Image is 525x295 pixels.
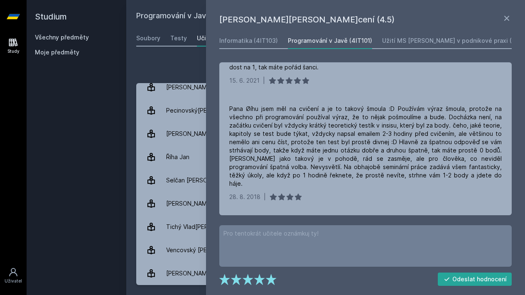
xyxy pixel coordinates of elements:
a: [PERSON_NAME] 3 hodnocení 4.0 [136,192,515,215]
h2: Programování v Javě (4IT101) [136,10,422,23]
div: Selčan [PERSON_NAME] [166,172,233,189]
div: 28. 8. 2018 [229,193,260,201]
div: Říha Jan [166,149,189,165]
div: | [263,76,265,85]
div: Testy [170,34,187,42]
a: [PERSON_NAME] 18 hodnocení 4.6 [136,76,515,99]
a: Všechny předměty [35,34,89,41]
div: Vencovský [PERSON_NAME] [166,242,244,258]
a: Pecinovský[PERSON_NAME] 22 hodnocení 2.4 [136,99,515,122]
a: [PERSON_NAME] 3 hodnocení 3.3 [136,122,515,145]
a: Testy [170,30,187,47]
div: [PERSON_NAME] [166,195,212,212]
a: Study [2,33,25,59]
div: Soubory [136,34,160,42]
a: Uživatel [2,263,25,288]
a: Tichý Vlad[PERSON_NAME] 16 hodnocení 2.4 [136,215,515,238]
div: Pana Øíhu jsem měl na cvičení a je to takový šmoula :D Používám výraz šmoula, protože na všechno ... [229,105,502,188]
button: Odeslat hodnocení [438,273,512,286]
a: Soubory [136,30,160,47]
a: [PERSON_NAME] 1 hodnocení 3.0 [136,262,515,285]
div: Tichý Vlad[PERSON_NAME] [166,219,241,235]
a: Selčan [PERSON_NAME] 2 hodnocení 5.0 [136,169,515,192]
div: [PERSON_NAME] [166,125,212,142]
div: [PERSON_NAME] [166,79,212,96]
span: Moje předměty [35,48,79,57]
div: | [264,193,266,201]
a: Říha Jan 8 hodnocení 4.5 [136,145,515,169]
div: Uživatel [5,278,22,284]
a: Vencovský [PERSON_NAME] 1 hodnocení 5.0 [136,238,515,262]
div: Učitelé [197,34,218,42]
div: [PERSON_NAME] [166,265,212,282]
div: 15. 6. 2021 [229,76,260,85]
div: Pecinovský[PERSON_NAME] [166,102,244,119]
div: Study [7,48,20,54]
a: Učitelé [197,30,218,47]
